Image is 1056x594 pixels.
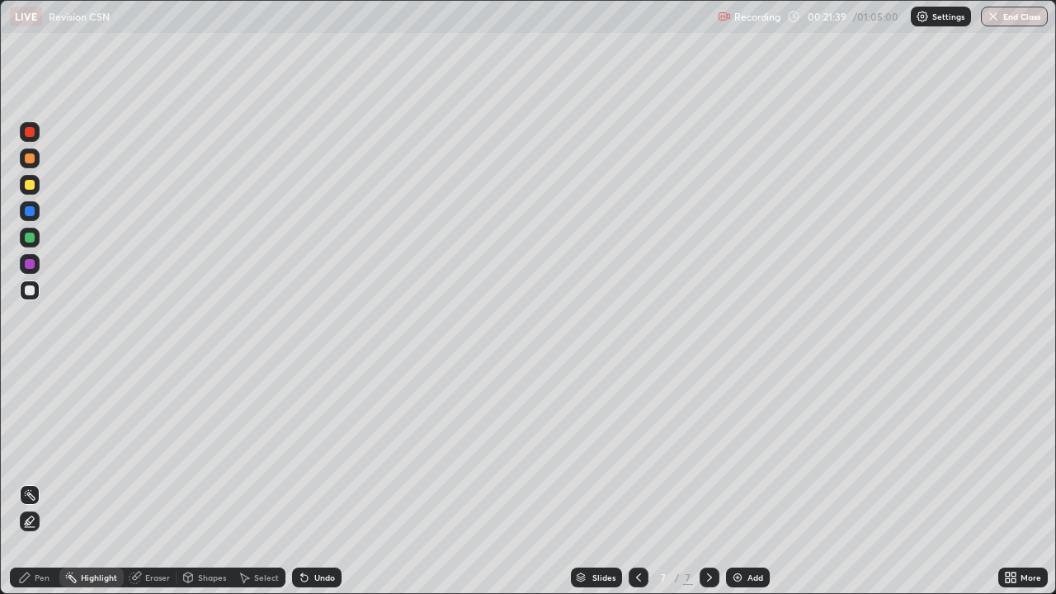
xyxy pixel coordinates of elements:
img: recording.375f2c34.svg [718,10,731,23]
p: Recording [734,11,780,23]
img: add-slide-button [731,571,744,584]
p: Revision CSN [49,10,110,23]
img: class-settings-icons [916,10,929,23]
div: Slides [592,573,615,582]
div: Pen [35,573,49,582]
p: Settings [932,12,964,21]
div: 7 [683,570,693,585]
div: Shapes [198,573,226,582]
div: More [1021,573,1041,582]
div: Undo [314,573,335,582]
div: Select [254,573,279,582]
img: end-class-cross [987,10,1000,23]
p: LIVE [15,10,37,23]
div: 7 [655,573,672,582]
div: / [675,573,680,582]
div: Add [747,573,763,582]
div: Highlight [81,573,117,582]
div: Eraser [145,573,170,582]
button: End Class [981,7,1048,26]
